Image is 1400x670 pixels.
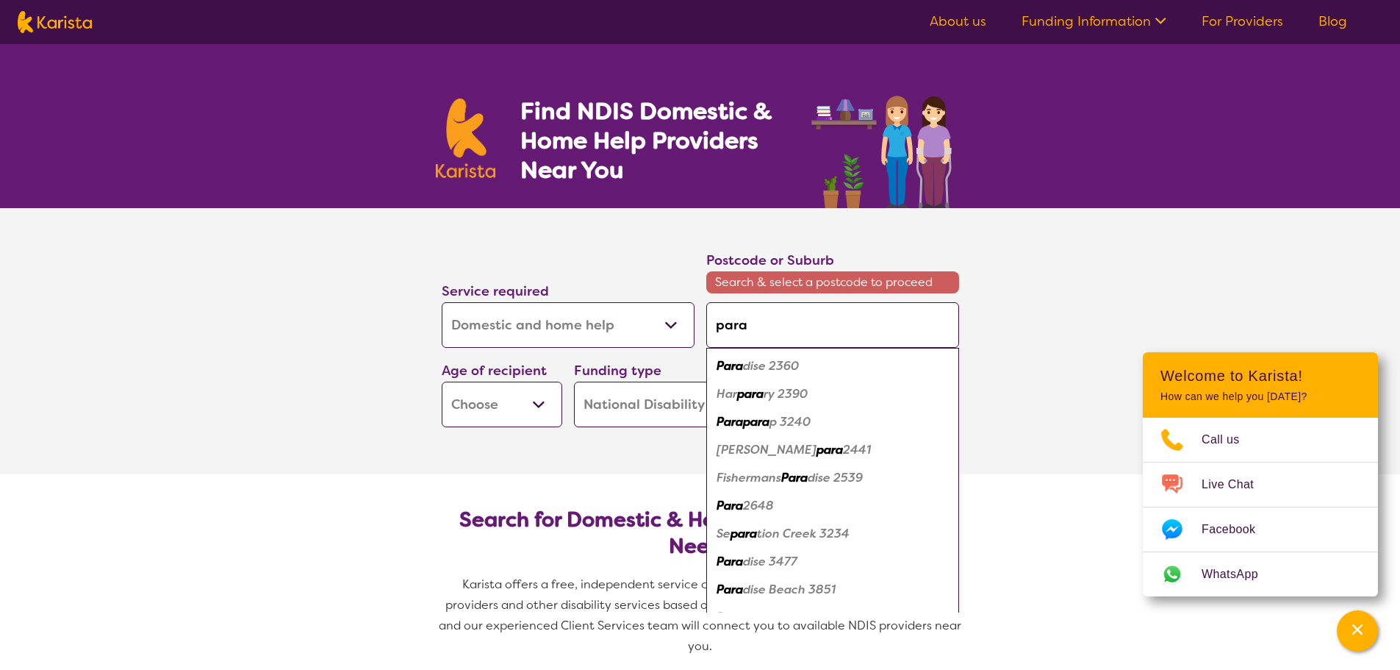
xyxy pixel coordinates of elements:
div: Paraparap 3240 [714,408,952,436]
em: Para [717,414,743,430]
em: Para [717,498,743,513]
em: dise Beach 3851 [743,582,836,597]
em: Har [717,386,737,402]
em: Para [717,554,743,569]
em: dise Point 4216 [743,610,829,625]
em: Se [717,526,730,541]
p: How can we help you [DATE]? [1160,391,1360,403]
em: dise 2360 [743,358,799,374]
input: Type [706,302,959,348]
a: Blog [1318,13,1347,30]
label: Service required [442,282,549,300]
label: Postcode or Suburb [706,252,834,269]
em: para [816,442,843,457]
div: Channel Menu [1143,352,1378,596]
a: About us [930,13,986,30]
span: Facebook [1202,518,1273,541]
a: Funding Information [1022,13,1166,30]
div: Paradise Point 4216 [714,604,952,632]
div: Para 2648 [714,492,952,520]
div: Fishermans Paradise 2539 [714,464,952,492]
span: Karista offers a free, independent service connecting you with Domestic Assistance providers and ... [439,577,964,654]
em: [PERSON_NAME] [717,442,816,457]
a: Web link opens in a new tab. [1143,552,1378,596]
div: Paradise 3477 [714,548,952,576]
em: Para [717,582,743,597]
em: Fishermans [717,470,781,485]
label: Funding type [574,362,661,379]
em: Para [717,358,743,374]
em: tion Creek 3234 [757,526,850,541]
ul: Choose channel [1143,418,1378,596]
em: para [737,386,764,402]
img: Karista logo [18,11,92,33]
div: Harparary 2390 [714,380,952,408]
h2: Welcome to Karista! [1160,367,1360,385]
em: Para [781,470,808,485]
h1: Find NDIS Domestic & Home Help Providers Near You [520,96,792,185]
span: Search & select a postcode to proceed [706,271,959,293]
em: dise 2539 [808,470,863,485]
em: dise 3477 [743,554,797,569]
div: Kippara 2441 [714,436,952,464]
em: p 3240 [769,414,811,430]
img: Karista logo [436,99,496,178]
em: para [730,526,757,541]
div: Paradise 2360 [714,352,952,380]
em: 2648 [743,498,774,513]
em: 2441 [843,442,871,457]
h2: Search for Domestic & Home Help by Location & Needs [453,507,947,560]
em: Para [717,610,743,625]
span: WhatsApp [1202,563,1276,585]
div: Separation Creek 3234 [714,520,952,548]
label: Age of recipient [442,362,547,379]
span: Call us [1202,429,1257,451]
em: para [743,414,769,430]
a: For Providers [1202,13,1283,30]
em: ry 2390 [764,386,808,402]
img: domestic-help [807,79,964,208]
button: Channel Menu [1337,610,1378,652]
span: Live Chat [1202,474,1271,496]
div: Paradise Beach 3851 [714,576,952,604]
